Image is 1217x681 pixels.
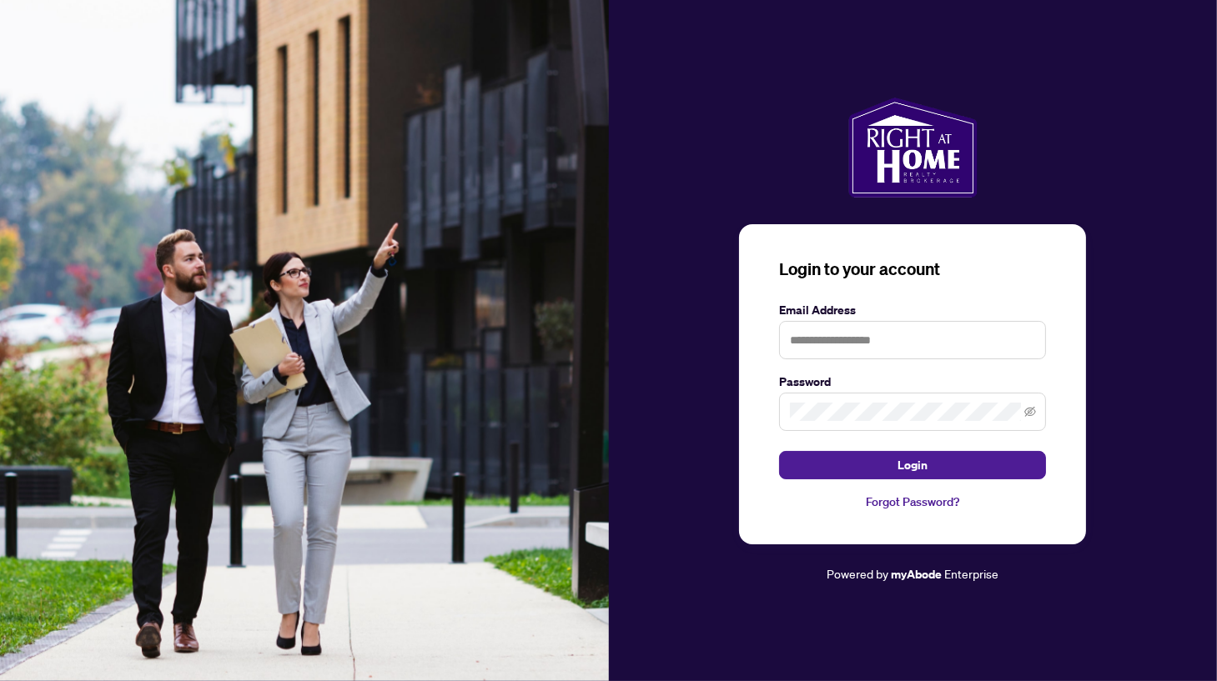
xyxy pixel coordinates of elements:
span: Powered by [827,566,888,581]
a: Forgot Password? [779,493,1046,511]
a: myAbode [891,565,942,583]
span: Login [898,452,928,478]
img: ma-logo [848,98,978,198]
button: Login [779,451,1046,479]
h3: Login to your account [779,258,1046,281]
span: Enterprise [944,566,998,581]
span: eye-invisible [1024,406,1036,418]
label: Email Address [779,301,1046,319]
label: Password [779,373,1046,391]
